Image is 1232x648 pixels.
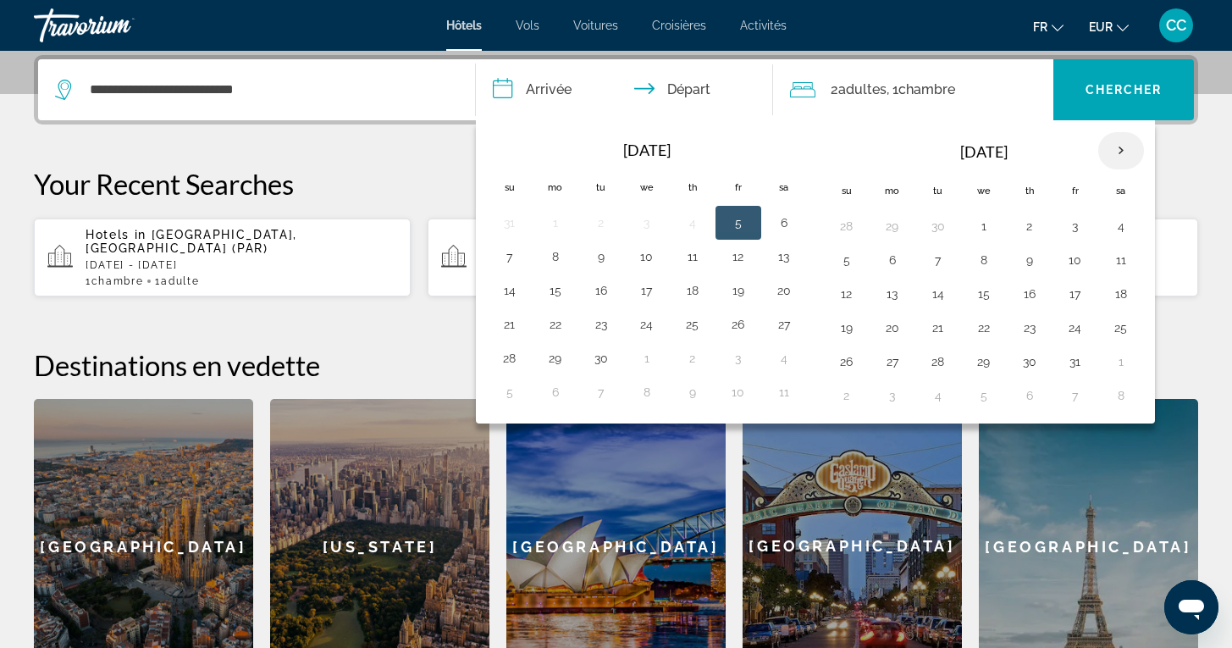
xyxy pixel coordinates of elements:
[833,214,860,238] button: Day 28
[86,228,146,241] span: Hotels in
[1108,384,1135,407] button: Day 8
[588,380,615,404] button: Day 7
[1062,248,1089,272] button: Day 10
[542,279,569,302] button: Day 15
[725,313,752,336] button: Day 26
[898,81,955,97] span: Chambre
[1062,214,1089,238] button: Day 3
[970,316,997,340] button: Day 22
[542,211,569,235] button: Day 1
[633,346,660,370] button: Day 1
[679,245,706,269] button: Day 11
[1089,20,1113,34] span: EUR
[925,384,952,407] button: Day 4
[725,211,752,235] button: Day 5
[34,348,1198,382] h2: Destinations en vedette
[1086,83,1163,97] span: Chercher
[833,384,860,407] button: Day 2
[1062,316,1089,340] button: Day 24
[771,245,798,269] button: Day 13
[970,248,997,272] button: Day 8
[879,248,906,272] button: Day 6
[879,350,906,374] button: Day 27
[588,313,615,336] button: Day 23
[771,380,798,404] button: Day 11
[86,259,397,271] p: [DATE] - [DATE]
[496,211,523,235] button: Day 31
[588,211,615,235] button: Day 2
[679,380,706,404] button: Day 9
[542,313,569,336] button: Day 22
[573,19,618,32] span: Voitures
[1016,384,1043,407] button: Day 6
[925,350,952,374] button: Day 28
[1016,282,1043,306] button: Day 16
[533,131,761,169] th: [DATE]
[1053,59,1194,120] button: Chercher
[838,81,887,97] span: Adultes
[1016,248,1043,272] button: Day 9
[516,19,539,32] a: Vols
[925,316,952,340] button: Day 21
[725,279,752,302] button: Day 19
[1108,350,1135,374] button: Day 1
[771,313,798,336] button: Day 27
[771,346,798,370] button: Day 4
[679,346,706,370] button: Day 2
[38,59,1194,120] div: Search widget
[1016,214,1043,238] button: Day 2
[771,211,798,235] button: Day 6
[1108,214,1135,238] button: Day 4
[725,245,752,269] button: Day 12
[476,59,773,120] button: Check in and out dates
[833,316,860,340] button: Day 19
[161,275,199,287] span: Adulte
[588,279,615,302] button: Day 16
[679,211,706,235] button: Day 4
[1108,282,1135,306] button: Day 18
[428,218,804,297] button: Hotels in [GEOGRAPHIC_DATA], [GEOGRAPHIC_DATA], [GEOGRAPHIC_DATA][DATE] - [DATE]1Chambre2Adultes
[833,248,860,272] button: Day 5
[925,248,952,272] button: Day 7
[633,380,660,404] button: Day 8
[1164,580,1218,634] iframe: Bouton de lancement de la fenêtre de messagerie
[879,282,906,306] button: Day 13
[1108,316,1135,340] button: Day 25
[833,282,860,306] button: Day 12
[1166,17,1186,34] span: CC
[925,282,952,306] button: Day 14
[970,282,997,306] button: Day 15
[740,19,787,32] span: Activités
[542,346,569,370] button: Day 29
[887,78,955,102] span: , 1
[446,19,482,32] a: Hôtels
[1089,14,1129,39] button: Change currency
[1154,8,1198,43] button: User Menu
[879,384,906,407] button: Day 3
[633,313,660,336] button: Day 24
[496,279,523,302] button: Day 14
[970,214,997,238] button: Day 1
[773,59,1053,120] button: Travelers: 2 adults, 0 children
[91,275,144,287] span: Chambre
[870,131,1098,172] th: [DATE]
[925,214,952,238] button: Day 30
[831,78,887,102] span: 2
[34,167,1198,201] p: Your Recent Searches
[1062,282,1089,306] button: Day 17
[1016,350,1043,374] button: Day 30
[725,346,752,370] button: Day 3
[633,245,660,269] button: Day 10
[679,313,706,336] button: Day 25
[1016,316,1043,340] button: Day 23
[1062,384,1089,407] button: Day 7
[633,211,660,235] button: Day 3
[34,3,203,47] a: Travorium
[652,19,706,32] a: Croisières
[1033,20,1047,34] span: fr
[970,384,997,407] button: Day 5
[86,275,143,287] span: 1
